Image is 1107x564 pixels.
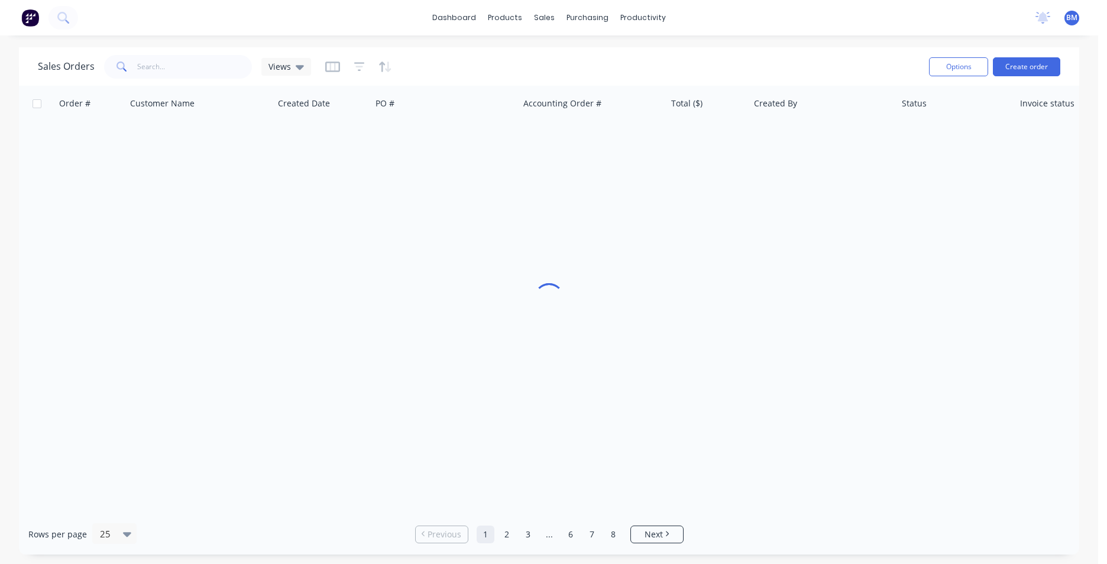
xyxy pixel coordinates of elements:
div: Customer Name [130,98,195,109]
a: Page 3 [519,526,537,543]
button: Options [929,57,988,76]
a: Page 2 [498,526,516,543]
button: Create order [993,57,1060,76]
div: Invoice status [1020,98,1074,109]
input: Search... [137,55,253,79]
div: Total ($) [671,98,703,109]
span: Views [268,60,291,73]
span: BM [1066,12,1077,23]
div: productivity [614,9,672,27]
div: Created Date [278,98,330,109]
span: Next [645,529,663,540]
h1: Sales Orders [38,61,95,72]
div: Accounting Order # [523,98,601,109]
a: Page 6 [562,526,580,543]
ul: Pagination [410,526,688,543]
a: Page 8 [604,526,622,543]
span: Previous [428,529,461,540]
div: Created By [754,98,797,109]
a: Previous page [416,529,468,540]
div: Status [902,98,927,109]
div: PO # [376,98,394,109]
a: Page 1 is your current page [477,526,494,543]
div: sales [528,9,561,27]
div: products [482,9,528,27]
a: dashboard [426,9,482,27]
a: Jump forward [540,526,558,543]
a: Next page [631,529,683,540]
img: Factory [21,9,39,27]
a: Page 7 [583,526,601,543]
div: Order # [59,98,90,109]
div: purchasing [561,9,614,27]
span: Rows per page [28,529,87,540]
